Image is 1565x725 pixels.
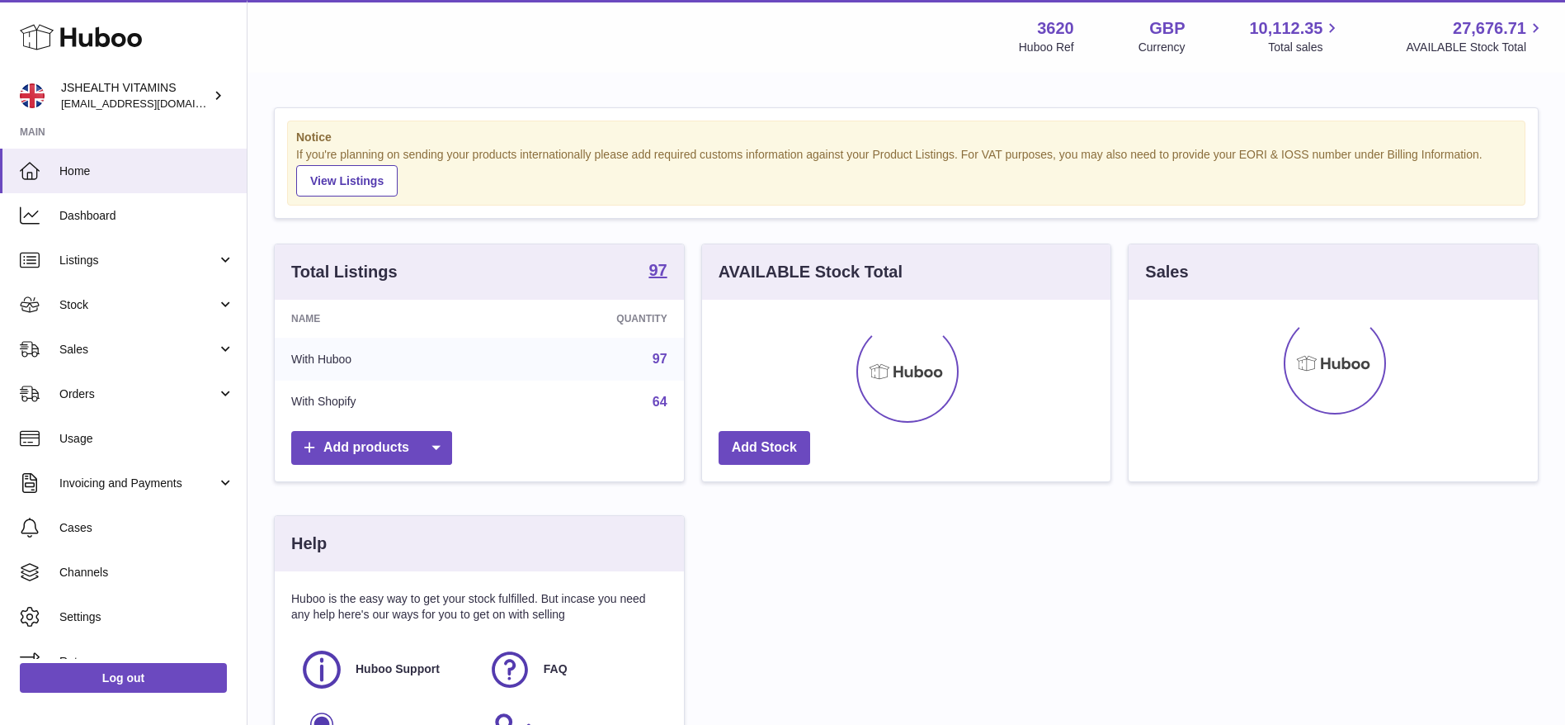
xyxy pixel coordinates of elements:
[59,654,234,670] span: Returns
[59,431,234,447] span: Usage
[299,647,471,692] a: Huboo Support
[495,300,683,338] th: Quantity
[1149,17,1185,40] strong: GBP
[59,163,234,179] span: Home
[648,262,667,282] a: 97
[291,533,327,555] h3: Help
[59,253,217,268] span: Listings
[275,338,495,381] td: With Huboo
[291,431,452,465] a: Add products
[59,342,217,358] span: Sales
[719,431,810,465] a: Add Stock
[291,261,398,283] h3: Total Listings
[275,381,495,424] td: With Shopify
[1145,261,1188,283] h3: Sales
[59,297,217,313] span: Stock
[648,262,667,278] strong: 97
[1037,17,1074,40] strong: 3620
[653,352,667,366] a: 97
[1249,17,1341,55] a: 10,112.35 Total sales
[59,476,217,491] span: Invoicing and Payments
[653,395,667,409] a: 64
[719,261,903,283] h3: AVAILABLE Stock Total
[488,647,659,692] a: FAQ
[1268,40,1341,55] span: Total sales
[59,609,234,625] span: Settings
[61,97,243,110] span: [EMAIL_ADDRESS][DOMAIN_NAME]
[291,591,667,623] p: Huboo is the easy way to get your stock fulfilled. But incase you need any help here's our ways f...
[296,130,1516,145] strong: Notice
[544,661,568,677] span: FAQ
[20,83,45,108] img: internalAdmin-3620@internal.huboo.com
[1406,40,1545,55] span: AVAILABLE Stock Total
[59,565,234,580] span: Channels
[356,661,440,677] span: Huboo Support
[296,165,398,197] a: View Listings
[59,520,234,536] span: Cases
[1406,17,1545,55] a: 27,676.71 AVAILABLE Stock Total
[275,300,495,338] th: Name
[61,80,210,111] div: JSHEALTH VITAMINS
[1138,40,1186,55] div: Currency
[59,208,234,224] span: Dashboard
[20,663,227,693] a: Log out
[1249,17,1322,40] span: 10,112.35
[1019,40,1074,55] div: Huboo Ref
[1453,17,1526,40] span: 27,676.71
[296,147,1516,197] div: If you're planning on sending your products internationally please add required customs informati...
[59,386,217,402] span: Orders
